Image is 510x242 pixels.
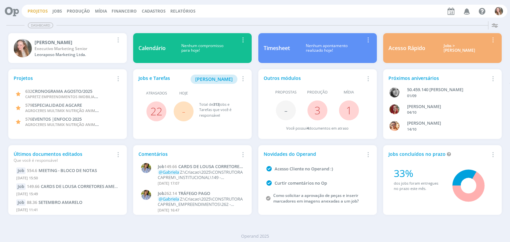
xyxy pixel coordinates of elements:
[168,9,198,14] button: Relatórios
[39,199,82,205] span: SETEMBRO AMARELO
[35,46,114,52] div: Executivo Marketing Senior
[389,88,399,97] img: J
[170,8,196,14] a: Relatórios
[25,88,32,94] span: 632
[307,126,309,131] span: 4
[284,103,288,117] span: -
[394,166,443,181] div: 33%
[264,75,364,82] div: Outros módulos
[25,107,110,113] span: AGROCERES MULTIMIX NUTRIÇÃO ANIMAL LTDA.
[388,75,489,82] div: Próximos aniversários
[26,9,50,14] button: Projetos
[199,102,240,118] div: Total de Jobs e Tarefas que você é responsável
[14,75,114,82] div: Projetos
[286,126,349,131] div: Você possui documentos em atraso
[27,168,37,173] span: 554.6
[159,196,179,202] span: @Gabriela
[150,104,162,118] a: 22
[32,88,92,94] span: CRONOGRAMA AGOSTO/2025
[25,116,82,122] a: 576EVENTOS |ENFOCO 2025
[195,76,233,82] span: [PERSON_NAME]
[273,193,359,204] a: Como solicitar a aprovação de peças e inserir marcadores em imagens anexadas a um job?
[25,121,110,127] span: AGROCERES MULTIMIX NUTRIÇÃO ANIMAL LTDA.
[67,8,90,14] a: Produção
[344,90,354,95] span: Mídia
[158,163,242,175] span: CARDS DE LOUSA CORRETORES AMERICANA
[16,190,119,200] div: [DATE] 15:49
[25,116,32,122] span: 576
[191,76,237,82] a: [PERSON_NAME]
[138,44,166,52] div: Calendário
[495,7,503,15] img: G
[275,166,333,172] a: Acesso Cliente no Operand :)
[25,93,113,99] span: CAPRETZ EMPREENDIMENTOS IMOBILIARIOS LTDA
[213,102,219,107] span: 313
[394,181,443,192] div: dos jobs foram entregues no prazo este mês.
[314,103,320,117] a: 3
[407,120,489,127] div: VICTOR MIRON COUTO
[158,170,243,180] p: Z:\Criacao\2025\CONSTRUTORA CAPREM\_INSTITUCIONAL\149 - SOLICITAÇÕES PONTUAIS\LOUSA DE GAMIFICAÇÃ...
[164,164,177,169] span: 149.66
[35,39,114,46] div: Gabriela
[27,167,97,173] a: 554.6MEETING - BLOCO DE NOTAS
[264,151,364,157] div: Novidades do Operand
[16,167,26,174] div: Job
[166,43,239,53] div: Nenhum compromisso para hoje!
[389,104,399,114] img: G
[407,103,489,110] div: GIOVANA DE OLIVEIRA PERSINOTI
[182,104,185,118] span: -
[14,157,114,163] div: Que você é responsável
[25,88,92,94] a: 632CRONOGRAMA AGOSTO/2025
[41,183,130,189] span: CARDS DE LOUSA CORRETORES AMERICANA
[95,8,107,14] a: Mídia
[35,52,114,58] div: Leoraposo Marketing Ltda.
[275,180,327,186] a: Curtir comentários no Op
[65,9,92,14] button: Produção
[25,102,32,108] span: 579
[191,75,237,84] button: [PERSON_NAME]
[158,181,179,186] span: [DATE] 17:07
[430,43,489,53] div: Jobs > [PERSON_NAME]
[14,151,114,163] div: Últimos documentos editados
[52,8,62,14] a: Jobs
[178,190,210,196] span: TRÁFEGO PAGO
[39,167,97,173] span: MEETING - BLOCO DE NOTAS
[93,9,109,14] button: Mídia
[264,44,290,52] div: Timesheet
[16,199,26,206] div: Job
[142,8,166,14] span: Cadastros
[138,75,239,84] div: Jobs e Tarefas
[158,197,243,207] p: Z:\Criacao\2025\CONSTRUTORA CAPREM\_EMPREENDIMENTOS\262 - JACARANDÁS RESIDENCIAL\262.14 - TRÁFEGO...
[159,169,179,175] span: @Gabriela
[50,9,64,14] button: Jobs
[388,44,425,52] div: Acesso Rápido
[28,8,48,14] a: Projetos
[110,9,139,14] button: Financeiro
[16,183,26,190] div: Job
[388,151,489,157] div: Jobs concluídos no prazo
[407,127,416,132] span: 14/10
[407,93,416,98] span: 01/09
[140,9,168,14] button: Cadastros
[32,116,82,122] span: EVENTOS |ENFOCO 2025
[32,102,82,108] span: ESPECIALIDADE AGCARE
[27,199,82,205] a: 88.36SETEMBRO AMARELO
[389,121,399,131] img: V
[8,33,127,63] a: G[PERSON_NAME]Executivo Marketing SeniorLeoraposo Marketing Ltda.
[16,206,119,215] div: [DATE] 11:41
[407,110,416,115] span: 04/10
[141,163,151,173] img: A
[275,90,297,95] span: Propostas
[25,102,82,108] a: 579ESPECIALIDADE AGCARE
[14,39,32,57] img: G
[407,87,489,93] div: 50.459.140 JANAÍNA LUNA FERRO
[164,191,177,196] span: 262.14
[494,5,503,17] button: G
[27,200,37,205] span: 88.36
[112,8,137,14] a: Financeiro
[290,43,364,53] div: Nenhum apontamento realizado hoje!
[27,183,130,189] a: 149.66CARDS DE LOUSA CORRETORES AMERICANA
[27,184,40,189] span: 149.66
[158,164,243,169] a: Job149.66CARDS DE LOUSA CORRETORES AMERICANA
[158,208,179,212] span: [DATE] 16:47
